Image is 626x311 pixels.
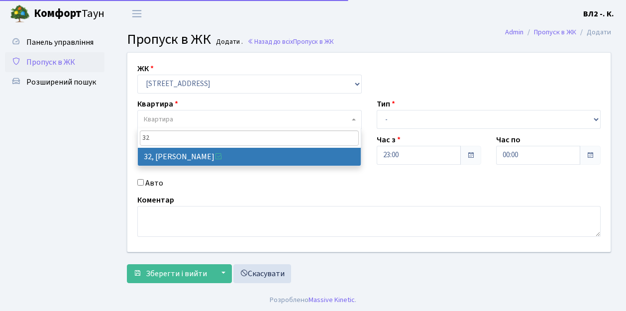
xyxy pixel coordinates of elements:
label: Час по [496,134,521,146]
label: ЖК [137,63,154,75]
b: Комфорт [34,5,82,21]
a: Розширений пошук [5,72,104,92]
span: Зберегти і вийти [146,268,207,279]
small: Додати . [214,38,243,46]
span: Квартира [144,114,173,124]
span: Таун [34,5,104,22]
a: Massive Kinetic [309,295,355,305]
div: Розроблено . [270,295,356,306]
a: ВЛ2 -. К. [583,8,614,20]
label: Час з [377,134,401,146]
label: Тип [377,98,395,110]
a: Скасувати [233,264,291,283]
button: Переключити навігацію [124,5,149,22]
span: Пропуск в ЖК [26,57,75,68]
button: Зберегти і вийти [127,264,213,283]
label: Авто [145,177,163,189]
a: Назад до всіхПропуск в ЖК [247,37,334,46]
b: ВЛ2 -. К. [583,8,614,19]
span: Пропуск в ЖК [293,37,334,46]
nav: breadcrumb [490,22,626,43]
span: Панель управління [26,37,94,48]
a: Пропуск в ЖК [534,27,576,37]
a: Панель управління [5,32,104,52]
img: logo.png [10,4,30,24]
label: Квартира [137,98,178,110]
li: 32, [PERSON_NAME] [138,148,361,166]
a: Admin [505,27,523,37]
li: Додати [576,27,611,38]
span: Пропуск в ЖК [127,29,211,49]
span: Розширений пошук [26,77,96,88]
label: Коментар [137,194,174,206]
a: Пропуск в ЖК [5,52,104,72]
